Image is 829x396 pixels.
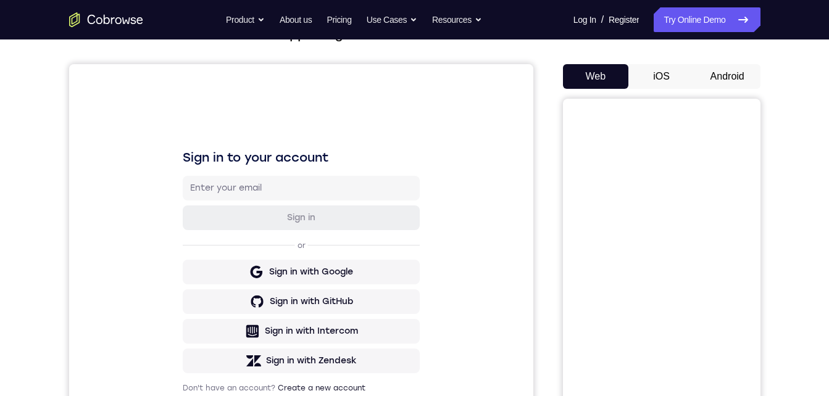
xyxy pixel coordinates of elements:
a: Log In [573,7,596,32]
a: Pricing [327,7,351,32]
p: Don't have an account? [114,319,351,329]
div: Sign in with GitHub [201,231,284,244]
a: About us [280,7,312,32]
button: Product [226,7,265,32]
div: Sign in with Zendesk [197,291,288,303]
div: Sign in with Intercom [196,261,289,273]
button: Sign in with Google [114,196,351,220]
button: Android [694,64,760,89]
a: Register [609,7,639,32]
button: Sign in [114,141,351,166]
span: / [601,12,604,27]
a: Try Online Demo [654,7,760,32]
p: or [226,176,239,186]
button: Sign in with GitHub [114,225,351,250]
button: Resources [432,7,482,32]
button: Web [563,64,629,89]
button: Sign in with Intercom [114,255,351,279]
h1: Sign in to your account [114,85,351,102]
button: Use Cases [367,7,417,32]
a: Create a new account [209,320,296,328]
a: Go to the home page [69,12,143,27]
div: Sign in with Google [200,202,284,214]
input: Enter your email [121,118,343,130]
button: Sign in with Zendesk [114,284,351,309]
button: iOS [628,64,694,89]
